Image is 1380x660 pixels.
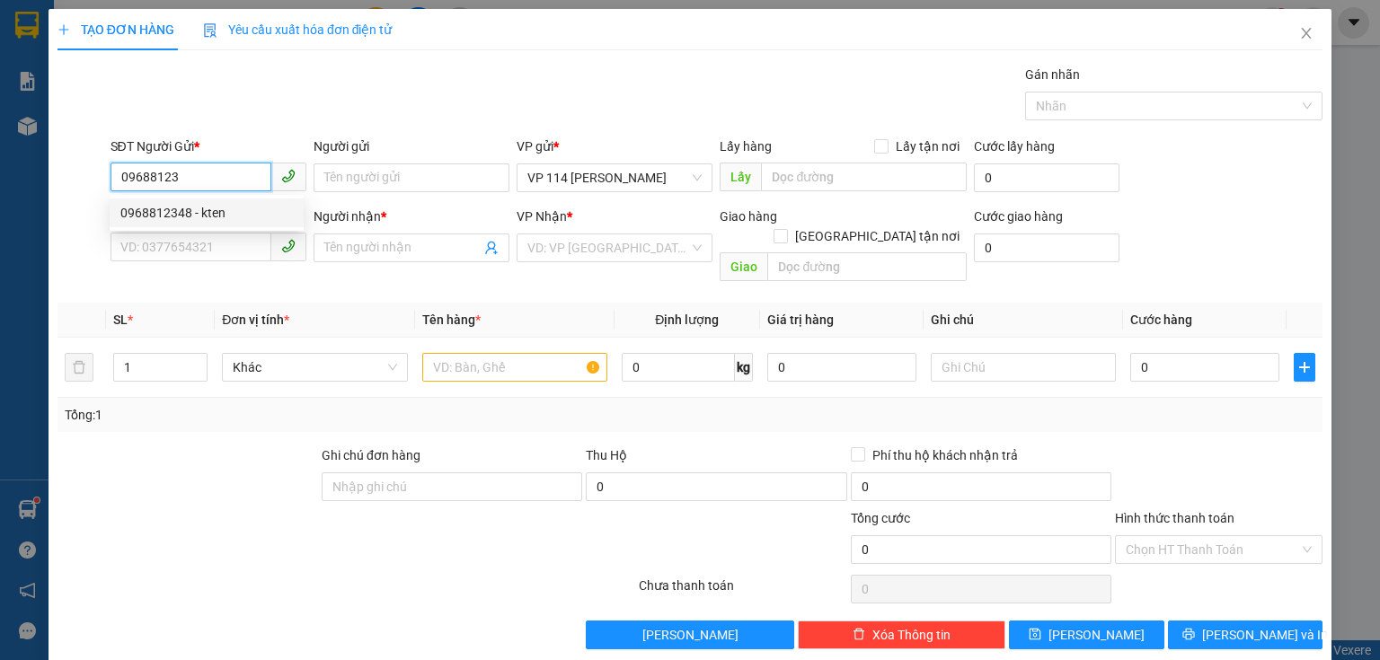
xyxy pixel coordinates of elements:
img: icon [203,23,217,38]
span: [PERSON_NAME] [1048,625,1145,645]
button: printer[PERSON_NAME] và In [1168,620,1323,649]
span: Xóa Thông tin [872,625,951,645]
div: Chưa thanh toán [637,576,848,607]
input: Cước lấy hàng [974,163,1119,192]
span: printer [1182,628,1195,642]
label: Gán nhãn [1025,67,1080,82]
input: 0 [767,353,916,382]
div: 0968812348 - kten [120,203,293,223]
div: VP gửi [517,136,712,156]
button: save[PERSON_NAME] [1009,620,1164,649]
span: Đơn vị tính [222,312,289,327]
span: [GEOGRAPHIC_DATA] tận nơi [788,226,967,246]
label: Hình thức thanh toán [1115,511,1234,525]
div: Tổng: 1 [65,405,534,425]
span: VP 114 Trần Nhật Duật [527,164,702,191]
button: delete [65,353,93,382]
label: Cước lấy hàng [974,139,1055,154]
div: Người gửi [314,136,509,156]
button: Close [1281,9,1331,59]
span: VP Nhận [517,209,567,224]
input: Ghi Chú [931,353,1116,382]
span: Yêu cầu xuất hóa đơn điện tử [203,22,393,37]
span: user-add [484,241,499,255]
div: SĐT Người Gửi [111,136,306,156]
span: plus [57,23,70,36]
div: 0968812348 - kten [110,198,304,227]
label: Ghi chú đơn hàng [322,448,420,462]
span: Cước hàng [1130,312,1192,327]
input: Dọc đường [767,252,967,281]
span: kg [735,353,753,382]
span: Giao hàng [720,209,777,224]
span: Giá trị hàng [767,312,834,327]
span: Lấy hàng [720,139,772,154]
span: Lấy tận nơi [889,136,967,156]
input: Cước giao hàng [974,233,1119,262]
th: Ghi chú [924,303,1123,338]
span: save [1029,628,1041,642]
input: Dọc đường [761,163,967,191]
span: [PERSON_NAME] và In [1202,625,1328,645]
span: Khác [233,354,396,381]
span: close [1299,26,1314,40]
input: Ghi chú đơn hàng [322,472,582,501]
span: Giao [720,252,767,281]
span: SL [113,312,128,327]
span: plus [1295,360,1314,374]
span: delete [853,628,865,642]
button: deleteXóa Thông tin [798,620,1005,649]
button: [PERSON_NAME] [586,620,793,649]
span: TẠO ĐƠN HÀNG [57,22,174,37]
input: VD: Bàn, Ghế [422,353,607,382]
button: plus [1294,353,1315,382]
span: phone [281,239,296,253]
div: Người nhận [314,207,509,226]
span: [PERSON_NAME] [642,625,739,645]
label: Cước giao hàng [974,209,1063,224]
span: Định lượng [655,312,719,327]
span: Lấy [720,163,761,191]
span: phone [281,169,296,183]
span: Phí thu hộ khách nhận trả [865,445,1025,465]
span: Tên hàng [422,312,481,327]
span: Tổng cước [851,511,910,525]
span: Thu Hộ [586,448,627,462]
